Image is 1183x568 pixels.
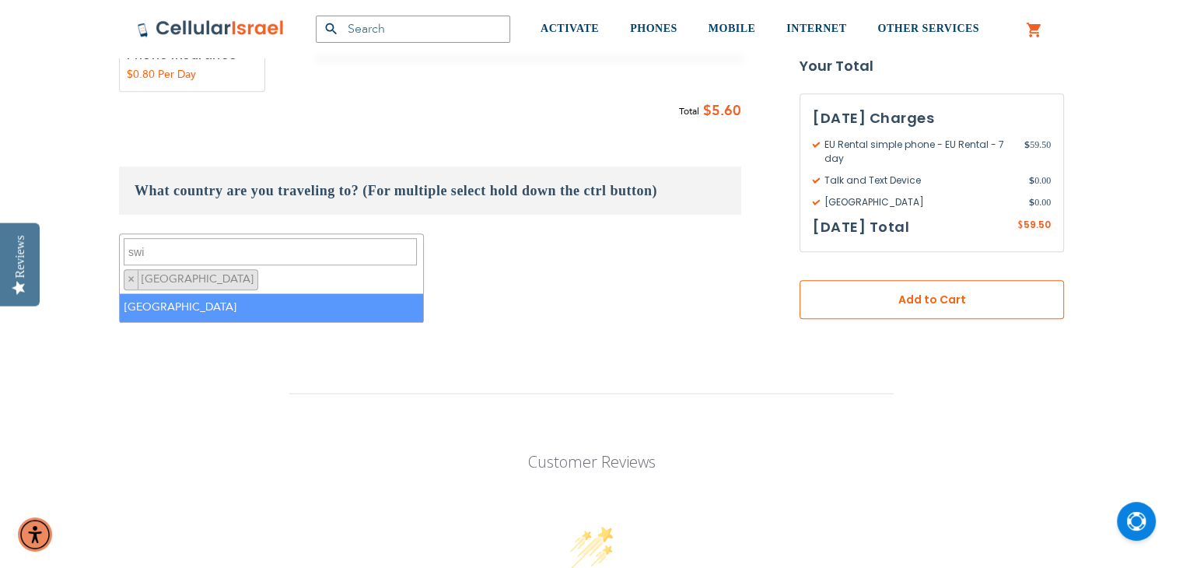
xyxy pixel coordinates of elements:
[13,235,27,278] div: Reviews
[1024,218,1051,231] span: 59.50
[120,293,423,322] li: [GEOGRAPHIC_DATA]
[630,23,677,34] span: PHONES
[1029,174,1034,188] span: $
[709,23,756,34] span: MOBILE
[786,23,846,34] span: INTERNET
[124,238,417,265] textarea: Search
[1024,138,1030,152] span: $
[877,23,979,34] span: OTHER SERVICES
[800,280,1064,319] button: Add to Cart
[703,100,712,123] span: $
[813,174,1029,188] span: Talk and Text Device
[137,19,285,38] img: Cellular Israel Logo
[813,216,909,239] h3: [DATE] Total
[124,270,138,289] button: Remove item
[124,269,258,290] li: Switzerland
[851,292,1013,308] span: Add to Cart
[1029,195,1051,209] span: 0.00
[1029,174,1051,188] span: 0.00
[541,23,599,34] span: ACTIVATE
[18,517,52,552] div: Accessibility Menu
[712,100,741,123] span: 5.60
[813,138,1024,166] span: EU Rental simple phone - EU Rental - 7 day
[128,272,135,286] span: ×
[119,167,741,215] h3: What country are you traveling to? (For multiple select hold down the ctrl button)
[440,451,743,472] p: Customer Reviews
[679,103,699,120] span: Total
[316,16,510,43] input: Search
[1024,138,1051,166] span: 59.50
[1017,219,1024,233] span: $
[813,195,1029,209] span: [GEOGRAPHIC_DATA]
[800,54,1064,78] strong: Your Total
[140,272,257,286] span: [GEOGRAPHIC_DATA]
[813,107,1051,130] h3: [DATE] Charges
[1029,195,1034,209] span: $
